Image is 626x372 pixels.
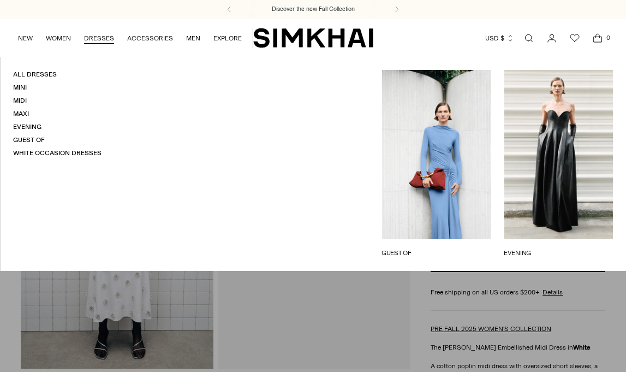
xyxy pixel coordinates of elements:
a: Wishlist [564,27,586,49]
a: WOMEN [46,26,71,50]
a: Go to the account page [541,27,563,49]
a: SIMKHAI [253,27,373,49]
a: NEW [18,26,33,50]
span: 0 [603,33,613,43]
a: Open cart modal [587,27,609,49]
a: Open search modal [518,27,540,49]
a: DRESSES [84,26,114,50]
a: Discover the new Fall Collection [272,5,355,14]
button: USD $ [485,26,514,50]
a: MEN [186,26,200,50]
a: ACCESSORIES [127,26,173,50]
a: EXPLORE [213,26,242,50]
